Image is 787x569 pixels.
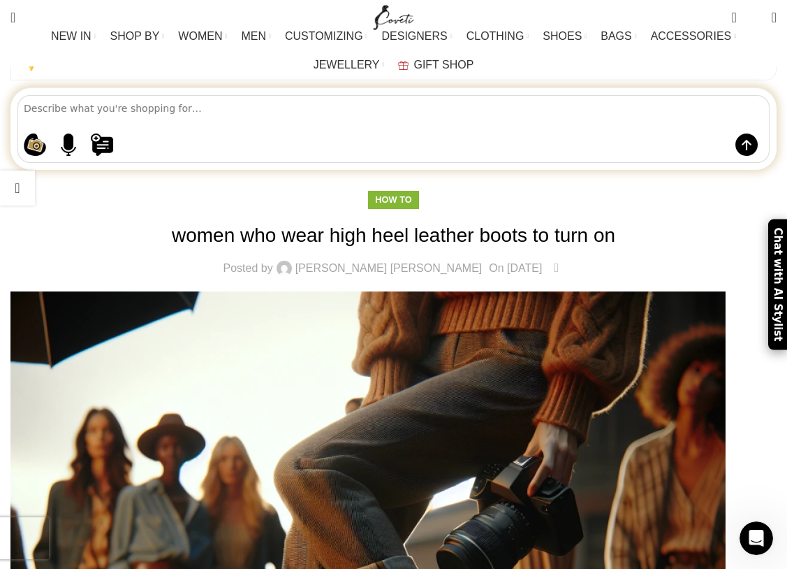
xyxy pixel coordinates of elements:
[740,521,773,555] iframe: Intercom live chat
[489,262,542,274] time: On [DATE]
[3,22,784,79] div: Main navigation
[601,29,631,43] span: BAGS
[543,29,582,43] span: SHOES
[10,222,777,249] h1: women who wear high heel leather boots to turn on
[241,29,266,43] span: MEN
[277,261,292,276] img: author-avatar
[413,58,473,71] span: GIFT SHOP
[549,259,564,278] a: 0
[724,3,743,31] a: 0
[601,22,636,50] a: BAGS
[747,3,761,31] div: My Wishlist
[370,10,417,22] a: Site logo
[543,22,587,50] a: SHOES
[285,29,363,43] span: CUSTOMIZING
[241,22,270,50] a: MEN
[557,258,568,268] span: 0
[223,263,272,274] span: Posted by
[110,29,160,43] span: SHOP BY
[295,263,483,274] a: [PERSON_NAME] [PERSON_NAME]
[651,29,732,43] span: ACCESSORIES
[382,29,448,43] span: DESIGNERS
[314,51,385,79] a: JEWELLERY
[466,29,524,43] span: CLOTHING
[375,194,411,205] a: How to
[398,61,409,70] img: GiftBag
[750,14,760,24] span: 0
[314,58,380,71] span: JEWELLERY
[651,22,737,50] a: ACCESSORIES
[178,22,227,50] a: WOMEN
[51,29,91,43] span: NEW IN
[110,22,165,50] a: SHOP BY
[466,22,529,50] a: CLOTHING
[3,3,22,31] a: Search
[398,51,473,79] a: GIFT SHOP
[285,22,368,50] a: CUSTOMIZING
[51,22,96,50] a: NEW IN
[382,22,453,50] a: DESIGNERS
[178,29,222,43] span: WOMEN
[733,7,743,17] span: 0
